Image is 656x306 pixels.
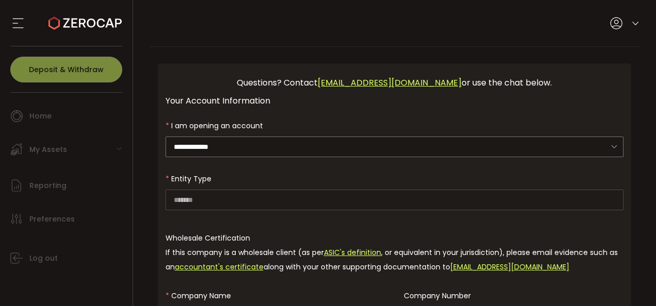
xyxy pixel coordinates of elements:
span: Deposit & Withdraw [29,66,104,73]
a: [EMAIL_ADDRESS][DOMAIN_NAME] [318,77,462,89]
div: Your Account Information [166,94,624,107]
span: Reporting [29,178,67,193]
span: Preferences [29,212,75,227]
div: Questions? Contact or use the chat below. [166,71,624,94]
span: Home [29,109,52,124]
a: [EMAIL_ADDRESS][DOMAIN_NAME] [450,262,569,272]
a: ASIC's definition [324,247,381,258]
button: Deposit & Withdraw [10,57,122,82]
span: My Assets [29,142,67,157]
div: Wholesale Certification If this company is a wholesale client (as per , or equivalent in your jur... [166,231,624,274]
span: Log out [29,251,58,266]
a: accountant's certificate [175,262,264,272]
